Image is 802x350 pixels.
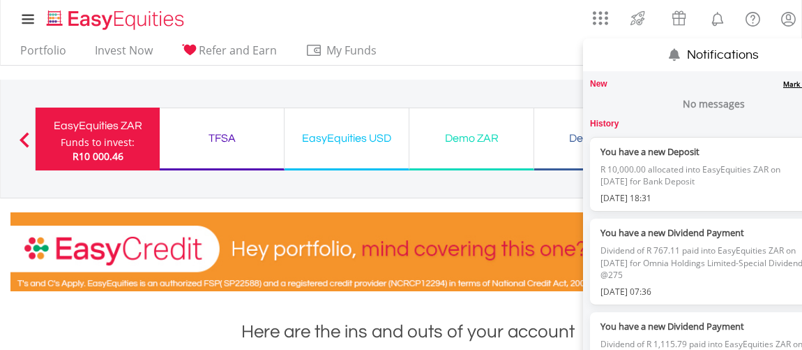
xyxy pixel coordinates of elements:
a: Home page [41,3,190,31]
label: New notifications [590,78,607,90]
div: EasyEquities ZAR [44,116,151,136]
div: TFSA [168,129,275,148]
a: FAQ's and Support [735,3,771,31]
a: Portfolio [15,43,72,65]
span: My Funds [305,41,397,59]
span: R10 000.46 [73,150,123,163]
img: vouchers-v2.svg [667,7,690,29]
a: Invest Now [89,43,158,65]
div: EasyEquities USD [293,129,400,148]
p: Notifications [687,38,759,64]
img: thrive-v2.svg [626,7,649,29]
a: Refer and Earn [176,43,282,65]
div: Funds to invest: [61,136,135,150]
a: Notifications [699,3,735,31]
label: History heading [590,118,619,130]
label: No messages [683,97,745,111]
div: Demo ZAR [418,129,525,148]
img: EasyEquities_Logo.png [44,8,190,31]
a: Vouchers [658,3,699,29]
div: Demo USD [543,129,650,148]
img: grid-menu-icon.svg [593,10,608,26]
span: Refer and Earn [199,43,277,58]
a: AppsGrid [584,3,617,26]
